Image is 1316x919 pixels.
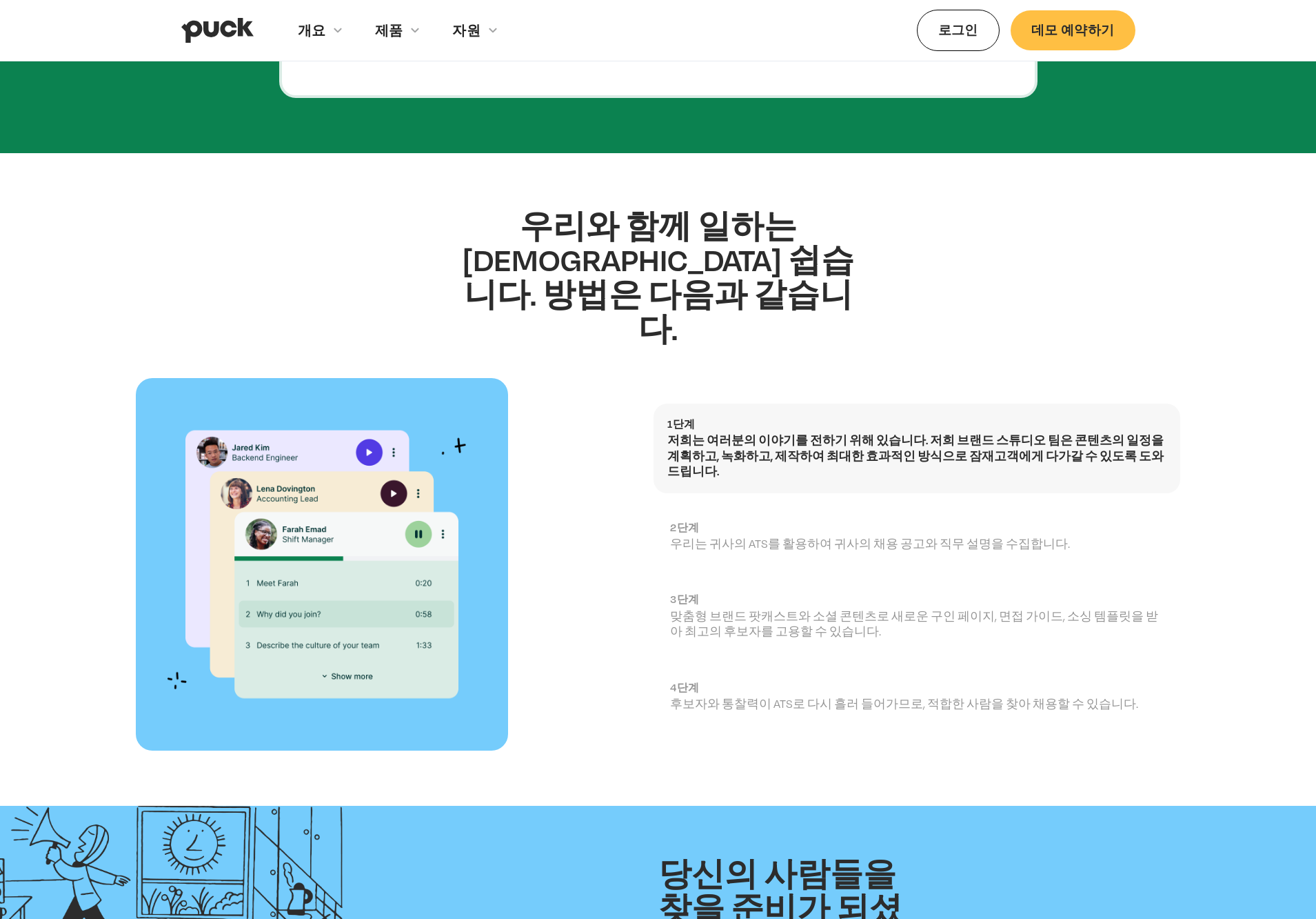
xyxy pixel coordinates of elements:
[375,22,403,38] font: 제품
[1031,22,1115,37] font: 데모 예약하기
[938,22,978,37] font: 로그인
[670,697,1138,711] font: 후보자와 통찰력이 ATS로 다시 흘러 들어가므로, 적합한 사람을 찾아 채용할 수 있습니다.
[670,521,699,533] font: 2단계
[670,609,1158,638] font: 맞춤형 브랜드 팟캐스트와 소셜 콘텐츠로 새로운 구인 페이지, 면접 가이드, 소싱 템플릿을 받아 최고의 후보자를 고용할 수 있습니다.
[667,433,1164,478] font: 저희는 여러분의 이야기를 전하기 위해 있습니다. 저희 브랜드 스튜디오 팀은 콘텐츠의 일정을 계획하고, 녹화하고, 제작하여 최대한 효과적인 방식으로 잠재고객에게 다가갈 수 있도...
[667,417,695,430] font: 1단계
[1011,10,1135,50] a: 데모 예약하기
[463,206,854,347] font: 우리와 함께 일하는 [DEMOGRAPHIC_DATA] 쉽습니다. 방법은 다음과 같습니다.
[452,22,480,38] font: 자원
[670,537,1070,551] font: 우리는 귀사의 ATS를 활용하여 귀사의 채용 공고와 직무 설명을 수집합니다.
[298,22,325,38] font: 개요
[670,681,699,693] font: 4단계
[670,593,699,605] font: 3단계
[917,10,1000,50] a: 로그인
